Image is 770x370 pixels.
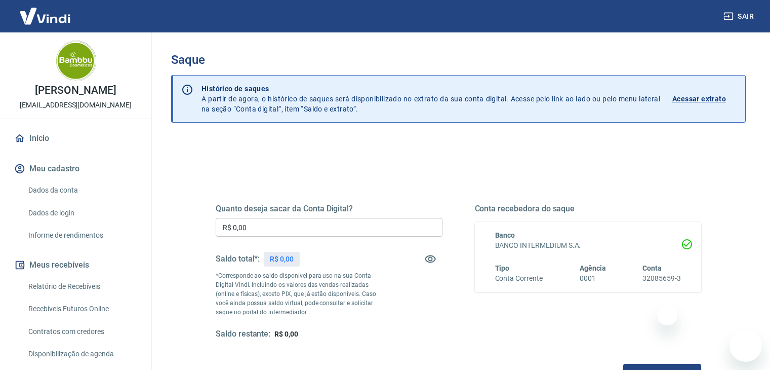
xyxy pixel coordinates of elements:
[216,329,270,340] h5: Saldo restante:
[270,254,294,265] p: R$ 0,00
[721,7,758,26] button: Sair
[495,231,515,239] span: Banco
[580,273,606,284] h6: 0001
[201,84,660,94] p: Histórico de saques
[672,94,726,104] p: Acessar extrato
[24,299,139,319] a: Recebíveis Futuros Online
[56,41,96,81] img: a93a3715-afdc-456c-9a9a-37bb5c176aa4.jpeg
[12,254,139,276] button: Meus recebíveis
[201,84,660,114] p: A partir de agora, o histórico de saques será disponibilizado no extrato da sua conta digital. Ac...
[12,127,139,150] a: Início
[35,85,116,96] p: [PERSON_NAME]
[495,273,543,284] h6: Conta Corrente
[730,329,762,362] iframe: Botão para abrir a janela de mensagens
[24,344,139,364] a: Disponibilização de agenda
[171,53,746,67] h3: Saque
[24,321,139,342] a: Contratos com credores
[12,1,78,31] img: Vindi
[216,204,442,214] h5: Quanto deseja sacar da Conta Digital?
[24,225,139,246] a: Informe de rendimentos
[580,264,606,272] span: Agência
[672,84,737,114] a: Acessar extrato
[657,305,677,325] iframe: Fechar mensagem
[24,180,139,201] a: Dados da conta
[12,158,139,180] button: Meu cadastro
[495,240,681,251] h6: BANCO INTERMEDIUM S.A.
[24,276,139,297] a: Relatório de Recebíveis
[475,204,702,214] h5: Conta recebedora do saque
[216,271,386,317] p: *Corresponde ao saldo disponível para uso na sua Conta Digital Vindi. Incluindo os valores das ve...
[495,264,510,272] span: Tipo
[274,330,298,338] span: R$ 0,00
[20,100,132,110] p: [EMAIL_ADDRESS][DOMAIN_NAME]
[24,203,139,224] a: Dados de login
[642,273,681,284] h6: 32085659-3
[642,264,662,272] span: Conta
[216,254,260,264] h5: Saldo total*:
